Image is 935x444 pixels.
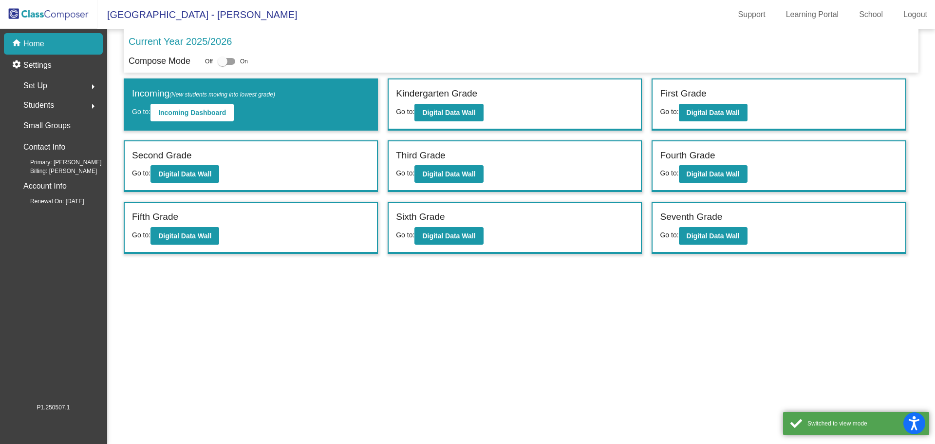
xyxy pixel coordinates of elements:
div: Switched to view mode [807,419,922,428]
span: Go to: [132,231,150,239]
button: Digital Data Wall [414,165,483,183]
button: Digital Data Wall [414,104,483,121]
span: Go to: [132,108,150,116]
span: On [240,57,248,66]
b: Digital Data Wall [158,170,211,178]
a: School [851,7,891,22]
label: Fourth Grade [660,149,715,163]
span: Billing: [PERSON_NAME] [15,167,97,175]
label: Incoming [132,87,275,101]
label: Third Grade [396,149,445,163]
span: Go to: [660,169,678,177]
span: Go to: [396,169,414,177]
label: Kindergarten Grade [396,87,477,101]
mat-icon: home [12,38,23,50]
span: Go to: [660,231,678,239]
label: Second Grade [132,149,192,163]
p: Current Year 2025/2026 [129,34,232,49]
span: Go to: [396,231,414,239]
button: Incoming Dashboard [150,104,234,121]
b: Digital Data Wall [687,109,740,116]
button: Digital Data Wall [679,104,748,121]
mat-icon: arrow_right [87,100,99,112]
b: Digital Data Wall [422,109,475,116]
b: Digital Data Wall [687,170,740,178]
span: Off [205,57,213,66]
b: Incoming Dashboard [158,109,226,116]
p: Contact Info [23,140,65,154]
p: Small Groups [23,119,71,133]
b: Digital Data Wall [422,170,475,178]
span: (New students moving into lowest grade) [169,91,275,98]
span: Go to: [396,108,414,116]
span: Primary: [PERSON_NAME] [15,158,102,167]
span: Set Up [23,79,47,93]
p: Account Info [23,179,67,193]
a: Support [730,7,773,22]
a: Learning Portal [778,7,847,22]
span: Go to: [660,108,678,116]
mat-icon: arrow_right [87,81,99,93]
button: Digital Data Wall [679,227,748,245]
button: Digital Data Wall [150,227,219,245]
label: First Grade [660,87,706,101]
label: Fifth Grade [132,210,178,224]
p: Settings [23,59,52,71]
span: Students [23,98,54,112]
b: Digital Data Wall [687,232,740,240]
button: Digital Data Wall [150,165,219,183]
p: Compose Mode [129,55,190,68]
button: Digital Data Wall [414,227,483,245]
mat-icon: settings [12,59,23,71]
span: Go to: [132,169,150,177]
p: Home [23,38,44,50]
span: Renewal On: [DATE] [15,197,84,206]
b: Digital Data Wall [158,232,211,240]
span: [GEOGRAPHIC_DATA] - [PERSON_NAME] [97,7,297,22]
button: Digital Data Wall [679,165,748,183]
a: Logout [896,7,935,22]
b: Digital Data Wall [422,232,475,240]
label: Sixth Grade [396,210,445,224]
label: Seventh Grade [660,210,722,224]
